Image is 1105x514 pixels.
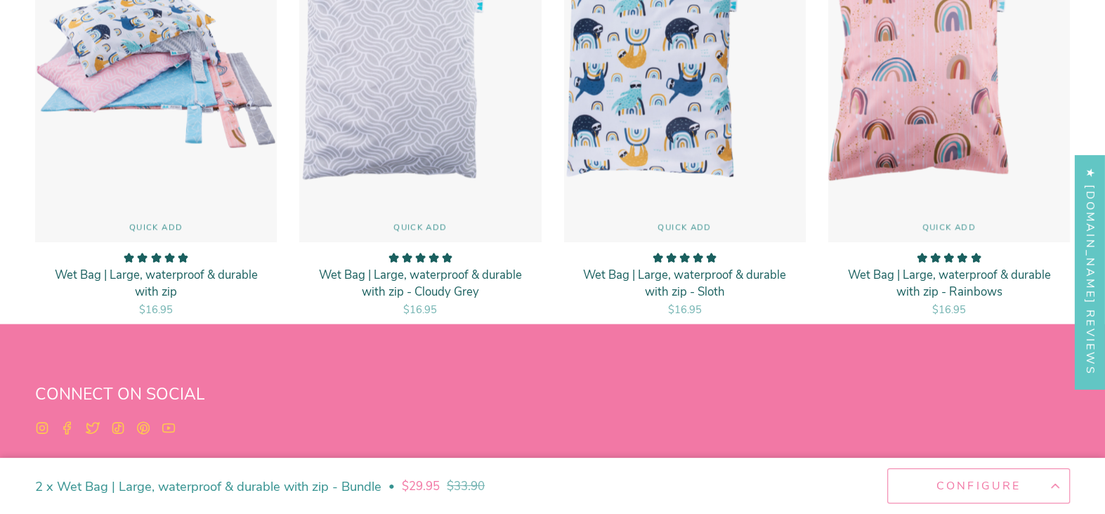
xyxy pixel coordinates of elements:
span: $16.95 [668,302,702,316]
span: $16.95 [932,302,966,316]
h2: CONNECT ON SOCIAL [35,384,1070,411]
button: Quick add [828,213,1070,242]
button: Configure [887,468,1070,503]
a: Wet Bag | Large, waterproof & durable with zip - Cloudy Grey [313,252,527,317]
button: Quick add [35,213,277,242]
p: Wet Bag | Large, waterproof & durable with zip - Cloudy Grey [313,266,527,299]
p: Wet Bag | Large, waterproof & durable with zip - Sloth [578,266,792,299]
h4: 2 x Wet Bag | Large, waterproof & durable with zip - Bundle [35,477,381,495]
span: $16.95 [139,302,173,316]
span: $33.90 [447,478,485,494]
a: Wet Bag | Large, waterproof & durable with zip [49,252,263,317]
a: Wet Bag | Large, waterproof & durable with zip - Rainbows [842,252,1056,317]
button: Quick add [564,213,806,242]
div: Click to open Judge.me floating reviews tab [1075,155,1105,389]
span: $29.95 [402,478,440,494]
p: Wet Bag | Large, waterproof & durable with zip [49,266,263,299]
a: Wet Bag | Large, waterproof & durable with zip - Sloth [578,252,792,317]
button: Quick add [299,213,541,242]
p: Wet Bag | Large, waterproof & durable with zip - Rainbows [842,266,1056,299]
span: $16.95 [403,302,437,316]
